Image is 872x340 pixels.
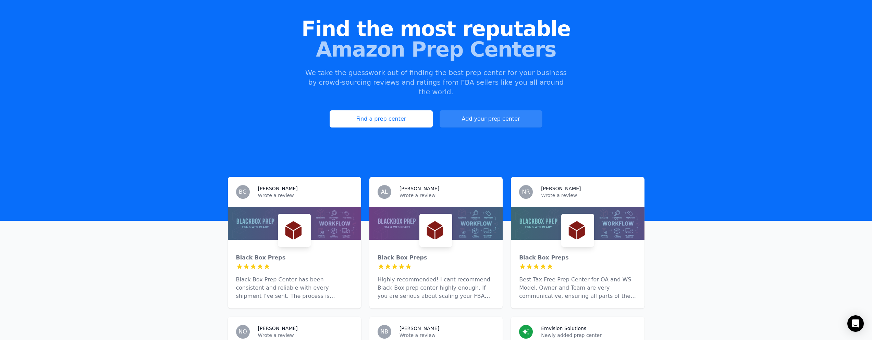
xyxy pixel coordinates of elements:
p: Highly recommended! I cant recommend Black Box prep center highly enough. If you are serious abou... [378,276,494,300]
div: Black Box Preps [236,254,353,262]
span: Find the most reputable [11,19,861,39]
h3: Emvision Solutions [541,325,586,332]
div: Black Box Preps [519,254,636,262]
a: NR[PERSON_NAME]Wrote a reviewBlack Box PrepsBlack Box PrepsBest Tax Free Prep Center for OA and W... [511,177,644,308]
img: Black Box Preps [563,215,593,245]
h3: [PERSON_NAME] [258,185,298,192]
p: We take the guesswork out of finding the best prep center for your business by crowd-sourcing rev... [305,68,568,97]
h3: [PERSON_NAME] [400,325,439,332]
span: BG [239,189,247,195]
p: Best Tax Free Prep Center for OA and WS Model. Owner and Team are very communicative, ensuring al... [519,276,636,300]
a: BG[PERSON_NAME]Wrote a reviewBlack Box PrepsBlack Box PrepsBlack Box Prep Center has been consist... [228,177,361,308]
img: Black Box Preps [421,215,451,245]
p: Wrote a review [400,332,494,339]
h3: [PERSON_NAME] [258,325,298,332]
p: Wrote a review [258,332,353,339]
a: Find a prep center [330,110,432,127]
img: Black Box Preps [279,215,309,245]
p: Wrote a review [541,192,636,199]
h3: [PERSON_NAME] [400,185,439,192]
span: NO [238,329,247,335]
p: Wrote a review [400,192,494,199]
p: Wrote a review [258,192,353,199]
div: Black Box Preps [378,254,494,262]
span: NR [522,189,530,195]
div: Open Intercom Messenger [847,315,864,332]
h3: [PERSON_NAME] [541,185,581,192]
p: Black Box Prep Center has been consistent and reliable with every shipment I’ve sent. The process... [236,276,353,300]
span: Amazon Prep Centers [11,39,861,60]
span: AL [381,189,388,195]
p: Newly added prep center [541,332,636,339]
a: Add your prep center [440,110,542,127]
span: NB [380,329,388,335]
a: AL[PERSON_NAME]Wrote a reviewBlack Box PrepsBlack Box PrepsHighly recommended! I cant recommend B... [369,177,503,308]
